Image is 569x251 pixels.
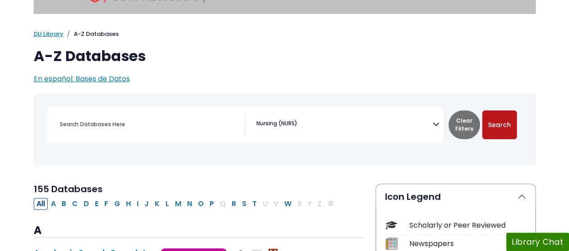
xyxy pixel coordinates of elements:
button: Filter Results N [184,198,195,210]
li: A-Z Databases [63,30,119,39]
button: Filter Results P [207,198,217,210]
button: Icon Legend [376,184,535,209]
span: Nursing (NURS) [256,119,297,128]
button: Filter Results M [172,198,184,210]
div: Newspapers [409,238,526,249]
h3: A [34,224,365,238]
div: Scholarly or Peer Reviewed [409,220,526,231]
button: Filter Results G [112,198,123,210]
button: Filter Results I [134,198,141,210]
div: Alpha-list to filter by first letter of database name [34,198,337,208]
img: Icon Newspapers [385,238,398,250]
li: Nursing (NURS) [253,119,297,128]
button: Filter Results A [48,198,58,210]
nav: Search filters [34,93,536,166]
a: DU Library [34,30,63,38]
button: Filter Results B [59,198,69,210]
button: Filter Results H [123,198,134,210]
button: Filter Results K [152,198,162,210]
span: 155 Databases [34,183,103,195]
button: Library Chat [506,233,569,251]
button: Filter Results S [239,198,249,210]
button: Filter Results R [229,198,239,210]
button: Filter Results E [92,198,101,210]
button: All [34,198,48,210]
button: Filter Results J [142,198,152,210]
button: Filter Results F [102,198,111,210]
button: Filter Results T [250,198,260,210]
textarea: Search [299,121,303,128]
a: En español: Bases de Datos [34,74,130,84]
button: Filter Results D [81,198,92,210]
button: Submit for Search Results [482,110,517,139]
input: Search database by title or keyword [54,118,245,131]
button: Filter Results L [163,198,172,210]
nav: breadcrumb [34,30,536,39]
h1: A-Z Databases [34,48,536,65]
button: Filter Results O [195,198,206,210]
button: Clear Filters [448,110,480,139]
button: Filter Results C [69,198,81,210]
button: Filter Results W [282,198,294,210]
img: Icon Scholarly or Peer Reviewed [385,219,398,231]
